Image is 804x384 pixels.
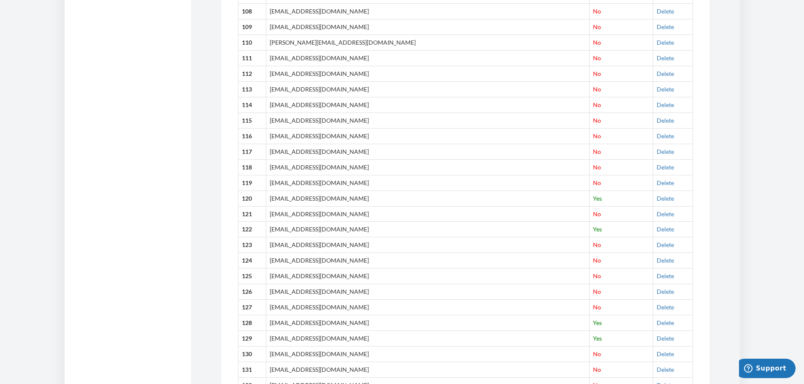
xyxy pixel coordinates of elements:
td: [EMAIL_ADDRESS][DOMAIN_NAME] [266,206,590,222]
td: [EMAIL_ADDRESS][DOMAIN_NAME] [266,97,590,113]
span: Yes [593,195,602,202]
th: 130 [238,346,266,362]
td: [EMAIL_ADDRESS][DOMAIN_NAME] [266,144,590,159]
a: Delete [657,179,674,186]
a: Delete [657,132,674,140]
th: 131 [238,362,266,378]
th: 110 [238,35,266,50]
a: Delete [657,195,674,202]
span: No [593,70,601,77]
th: 119 [238,175,266,191]
span: No [593,23,601,30]
td: [PERSON_NAME][EMAIL_ADDRESS][DOMAIN_NAME] [266,35,590,50]
td: [EMAIL_ADDRESS][DOMAIN_NAME] [266,237,590,253]
a: Delete [657,226,674,233]
span: No [593,350,601,357]
th: 129 [238,331,266,346]
th: 114 [238,97,266,113]
th: 108 [238,3,266,19]
th: 118 [238,159,266,175]
a: Delete [657,23,674,30]
td: [EMAIL_ADDRESS][DOMAIN_NAME] [266,159,590,175]
a: Delete [657,335,674,342]
span: No [593,241,601,248]
span: No [593,257,601,264]
td: [EMAIL_ADDRESS][DOMAIN_NAME] [266,346,590,362]
th: 109 [238,19,266,35]
th: 116 [238,128,266,144]
td: [EMAIL_ADDRESS][DOMAIN_NAME] [266,191,590,206]
a: Delete [657,8,674,15]
span: No [593,86,601,93]
span: No [593,8,601,15]
td: [EMAIL_ADDRESS][DOMAIN_NAME] [266,269,590,284]
a: Delete [657,210,674,218]
td: [EMAIL_ADDRESS][DOMAIN_NAME] [266,81,590,97]
a: Delete [657,70,674,77]
th: 120 [238,191,266,206]
a: Delete [657,54,674,62]
a: Delete [657,164,674,171]
a: Delete [657,148,674,155]
th: 121 [238,206,266,222]
span: No [593,366,601,373]
span: Yes [593,335,602,342]
span: No [593,210,601,218]
span: No [593,54,601,62]
a: Delete [657,257,674,264]
td: [EMAIL_ADDRESS][DOMAIN_NAME] [266,315,590,331]
a: Delete [657,272,674,279]
td: [EMAIL_ADDRESS][DOMAIN_NAME] [266,175,590,191]
a: Delete [657,101,674,108]
a: Delete [657,303,674,311]
a: Delete [657,39,674,46]
th: 123 [238,237,266,253]
td: [EMAIL_ADDRESS][DOMAIN_NAME] [266,19,590,35]
th: 127 [238,300,266,315]
td: [EMAIL_ADDRESS][DOMAIN_NAME] [266,331,590,346]
span: No [593,148,601,155]
td: [EMAIL_ADDRESS][DOMAIN_NAME] [266,362,590,378]
th: 113 [238,81,266,97]
span: No [593,303,601,311]
th: 125 [238,269,266,284]
iframe: Opens a widget where you can chat to one of our agents [739,359,796,380]
td: [EMAIL_ADDRESS][DOMAIN_NAME] [266,50,590,66]
th: 115 [238,113,266,128]
a: Delete [657,350,674,357]
a: Delete [657,86,674,93]
a: Delete [657,366,674,373]
span: Yes [593,226,602,233]
td: [EMAIL_ADDRESS][DOMAIN_NAME] [266,253,590,269]
a: Delete [657,319,674,326]
span: No [593,39,601,46]
span: No [593,101,601,108]
th: 124 [238,253,266,269]
span: No [593,132,601,140]
th: 126 [238,284,266,300]
td: [EMAIL_ADDRESS][DOMAIN_NAME] [266,3,590,19]
span: No [593,179,601,186]
span: No [593,117,601,124]
th: 117 [238,144,266,159]
th: 122 [238,222,266,237]
td: [EMAIL_ADDRESS][DOMAIN_NAME] [266,300,590,315]
td: [EMAIL_ADDRESS][DOMAIN_NAME] [266,113,590,128]
td: [EMAIL_ADDRESS][DOMAIN_NAME] [266,66,590,81]
span: No [593,272,601,279]
th: 112 [238,66,266,81]
a: Delete [657,117,674,124]
td: [EMAIL_ADDRESS][DOMAIN_NAME] [266,222,590,237]
th: 111 [238,50,266,66]
a: Delete [657,288,674,295]
span: No [593,288,601,295]
td: [EMAIL_ADDRESS][DOMAIN_NAME] [266,284,590,300]
a: Delete [657,241,674,248]
span: Yes [593,319,602,326]
td: [EMAIL_ADDRESS][DOMAIN_NAME] [266,128,590,144]
th: 128 [238,315,266,331]
span: No [593,164,601,171]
